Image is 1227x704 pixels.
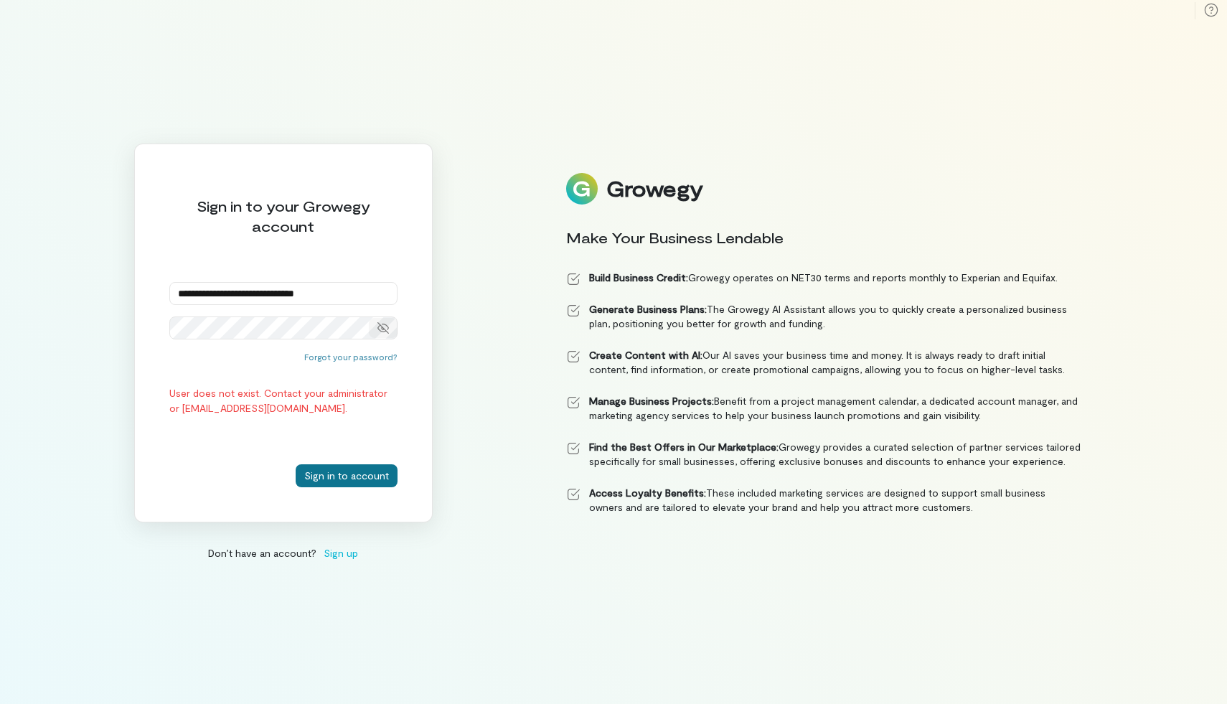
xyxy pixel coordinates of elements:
div: Don’t have an account? [134,545,433,560]
strong: Manage Business Projects: [589,395,714,407]
li: Growegy operates on NET30 terms and reports monthly to Experian and Equifax. [566,271,1081,285]
strong: Generate Business Plans: [589,303,707,315]
li: These included marketing services are designed to support small business owners and are tailored ... [566,486,1081,515]
div: Make Your Business Lendable [566,227,1081,248]
button: Sign in to account [296,464,398,487]
strong: Find the Best Offers in Our Marketplace: [589,441,779,453]
li: The Growegy AI Assistant allows you to quickly create a personalized business plan, positioning y... [566,302,1081,331]
strong: Create Content with AI: [589,349,702,361]
button: Forgot your password? [304,351,398,362]
div: Growegy [606,177,702,201]
strong: Access Loyalty Benefits: [589,487,706,499]
div: Sign in to your Growegy account [169,196,398,236]
li: Our AI saves your business time and money. It is always ready to draft initial content, find info... [566,348,1081,377]
li: Growegy provides a curated selection of partner services tailored specifically for small business... [566,440,1081,469]
div: User does not exist. Contact your administrator or [EMAIL_ADDRESS][DOMAIN_NAME]. [169,385,398,416]
img: Logo [566,173,598,205]
li: Benefit from a project management calendar, a dedicated account manager, and marketing agency ser... [566,394,1081,423]
span: Sign up [324,545,358,560]
strong: Build Business Credit: [589,271,688,283]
